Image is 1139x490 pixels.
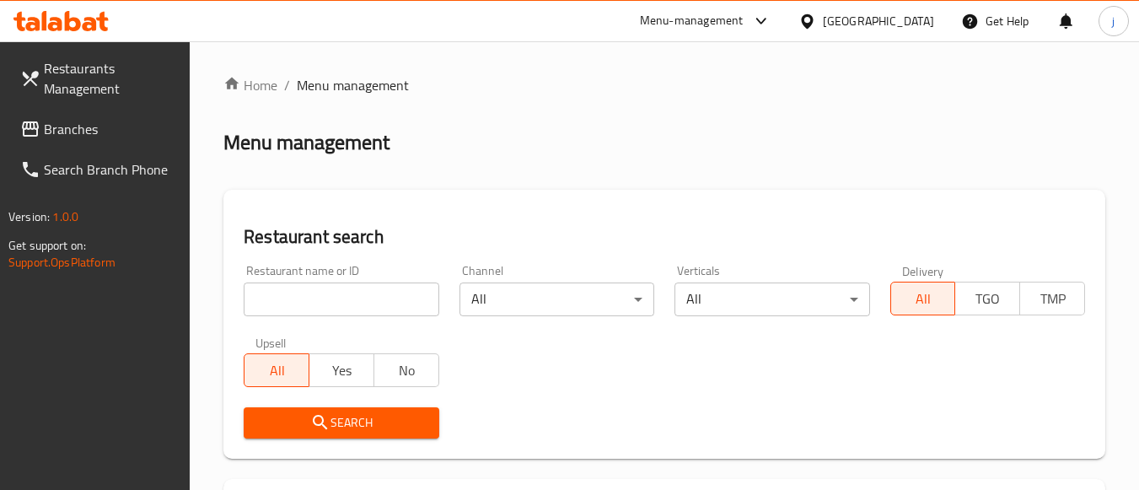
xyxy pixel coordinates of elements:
span: TMP [1027,287,1078,311]
button: TGO [954,282,1020,315]
a: Home [223,75,277,95]
h2: Menu management [223,129,390,156]
li: / [284,75,290,95]
span: Version: [8,206,50,228]
span: Restaurants Management [44,58,177,99]
span: Menu management [297,75,409,95]
span: Get support on: [8,234,86,256]
nav: breadcrumb [223,75,1105,95]
span: All [251,358,303,383]
button: Search [244,407,438,439]
div: Menu-management [640,11,744,31]
span: 1.0.0 [52,206,78,228]
span: TGO [962,287,1013,311]
a: Restaurants Management [7,48,191,109]
input: Search for restaurant name or ID.. [244,283,438,316]
button: All [890,282,956,315]
span: Branches [44,119,177,139]
span: No [381,358,432,383]
h2: Restaurant search [244,224,1085,250]
button: Yes [309,353,374,387]
div: All [674,283,869,316]
label: Delivery [902,265,944,277]
a: Branches [7,109,191,149]
div: All [459,283,654,316]
span: All [898,287,949,311]
a: Support.OpsPlatform [8,251,116,273]
span: Yes [316,358,368,383]
div: [GEOGRAPHIC_DATA] [823,12,934,30]
span: Search Branch Phone [44,159,177,180]
label: Upsell [255,337,287,348]
button: No [373,353,439,387]
span: Search [257,412,425,433]
button: TMP [1019,282,1085,315]
a: Search Branch Phone [7,149,191,190]
button: All [244,353,309,387]
span: j [1112,12,1115,30]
